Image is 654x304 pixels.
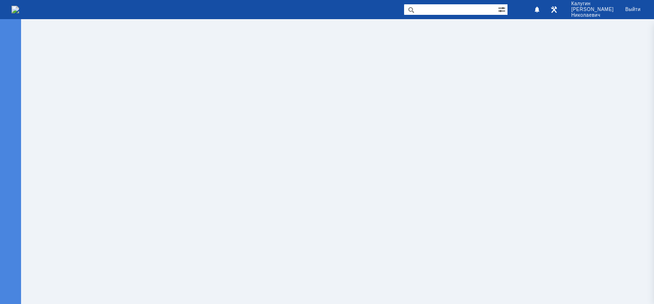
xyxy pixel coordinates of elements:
[571,7,614,12] span: [PERSON_NAME]
[548,4,560,15] a: Перейти в интерфейс администратора
[11,6,19,13] a: Перейти на домашнюю страницу
[571,1,614,7] span: Калугин
[11,6,19,13] img: logo
[571,12,614,18] span: Николаевич
[498,4,507,13] span: Расширенный поиск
